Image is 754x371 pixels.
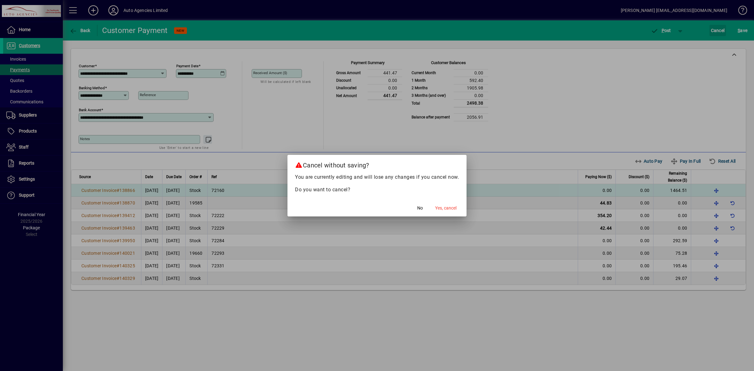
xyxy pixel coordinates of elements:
p: Do you want to cancel? [295,186,459,194]
button: Yes, cancel [433,203,459,214]
button: No [410,203,430,214]
span: No [417,205,423,211]
p: You are currently editing and will lose any changes if you cancel now. [295,173,459,181]
span: Yes, cancel [435,205,456,211]
h2: Cancel without saving? [287,155,467,173]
